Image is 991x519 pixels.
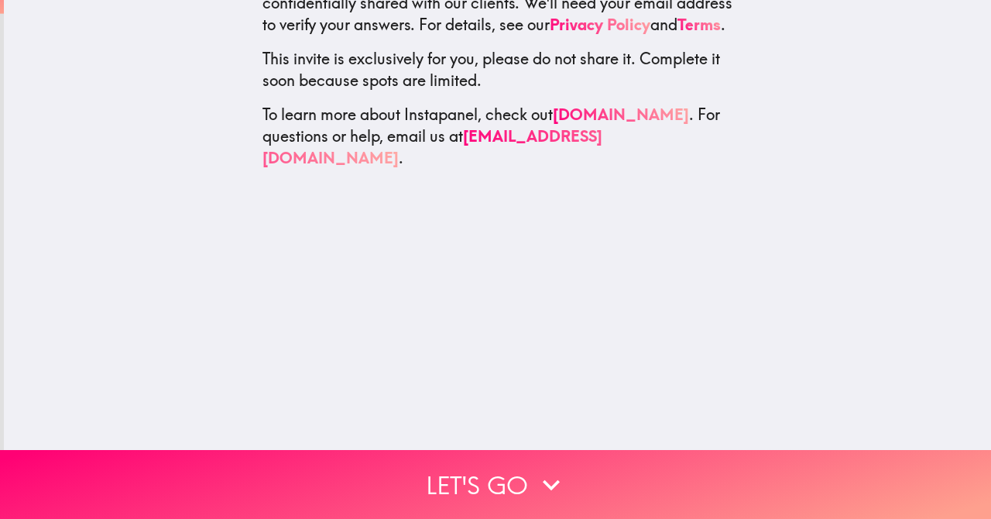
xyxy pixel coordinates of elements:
[550,15,650,34] a: Privacy Policy
[262,126,602,167] a: [EMAIL_ADDRESS][DOMAIN_NAME]
[262,48,733,91] p: This invite is exclusively for you, please do not share it. Complete it soon because spots are li...
[262,104,733,169] p: To learn more about Instapanel, check out . For questions or help, email us at .
[553,105,689,124] a: [DOMAIN_NAME]
[677,15,721,34] a: Terms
